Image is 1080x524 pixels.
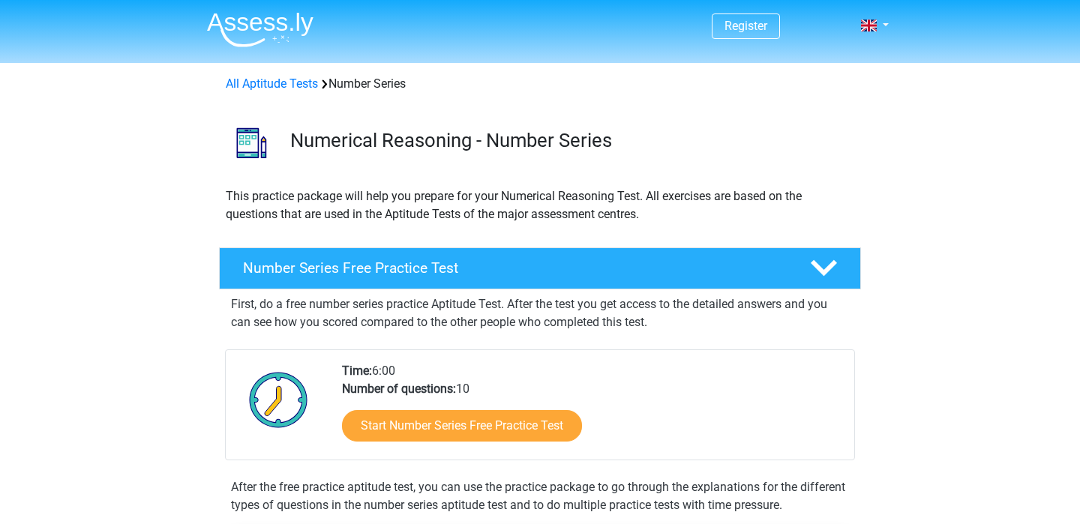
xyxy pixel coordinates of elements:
img: number series [220,111,283,175]
img: Assessly [207,12,313,47]
a: Register [724,19,767,33]
p: First, do a free number series practice Aptitude Test. After the test you get access to the detai... [231,295,849,331]
h4: Number Series Free Practice Test [243,259,786,277]
b: Number of questions: [342,382,456,396]
a: Number Series Free Practice Test [213,247,867,289]
h3: Numerical Reasoning - Number Series [290,129,849,152]
div: After the free practice aptitude test, you can use the practice package to go through the explana... [225,478,855,514]
div: 6:00 10 [331,362,853,460]
a: Start Number Series Free Practice Test [342,410,582,442]
div: Number Series [220,75,860,93]
a: All Aptitude Tests [226,76,318,91]
img: Clock [241,362,316,437]
b: Time: [342,364,372,378]
p: This practice package will help you prepare for your Numerical Reasoning Test. All exercises are ... [226,187,854,223]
